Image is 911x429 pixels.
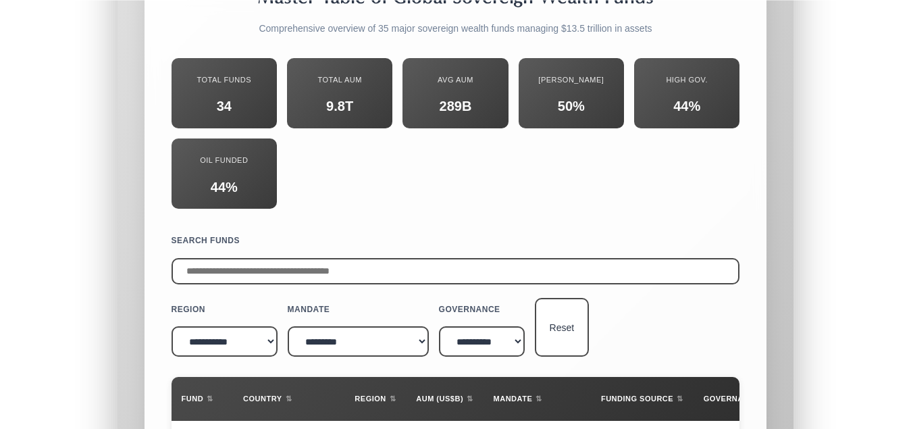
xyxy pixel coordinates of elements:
div: 50% [529,95,614,118]
span: ⇅ [286,387,292,411]
label: Region [172,298,278,322]
span: ⇅ [677,387,683,411]
div: [PERSON_NAME] [529,68,614,92]
p: Comprehensive overview of 35 major sovereign wealth funds managing $13.5 trillion in assets [172,20,740,37]
label: Mandate [288,298,429,322]
th: Fund [172,377,233,421]
th: AUM (US$B) [406,377,483,421]
span: ⇅ [467,387,473,411]
div: 44% [182,176,267,199]
div: 44% [644,95,729,118]
div: Oil Funded [182,149,267,172]
th: Mandate [484,377,591,421]
th: Funding Source [591,377,694,421]
div: Total AUM [297,68,382,92]
label: Governance [439,298,525,322]
span: ⇅ [207,387,213,411]
div: 34 [182,95,267,118]
div: Avg AUM [413,68,498,92]
span: ⇅ [536,387,542,411]
th: Region [344,377,406,421]
div: 289B [413,95,498,118]
div: High Gov. [644,68,729,92]
button: Reset [535,298,590,357]
div: 9.8T [297,95,382,118]
label: Search Funds [172,229,740,253]
span: ⇅ [390,387,396,411]
th: Country [233,377,344,421]
div: Total Funds [182,68,267,92]
th: Governance [694,377,780,421]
